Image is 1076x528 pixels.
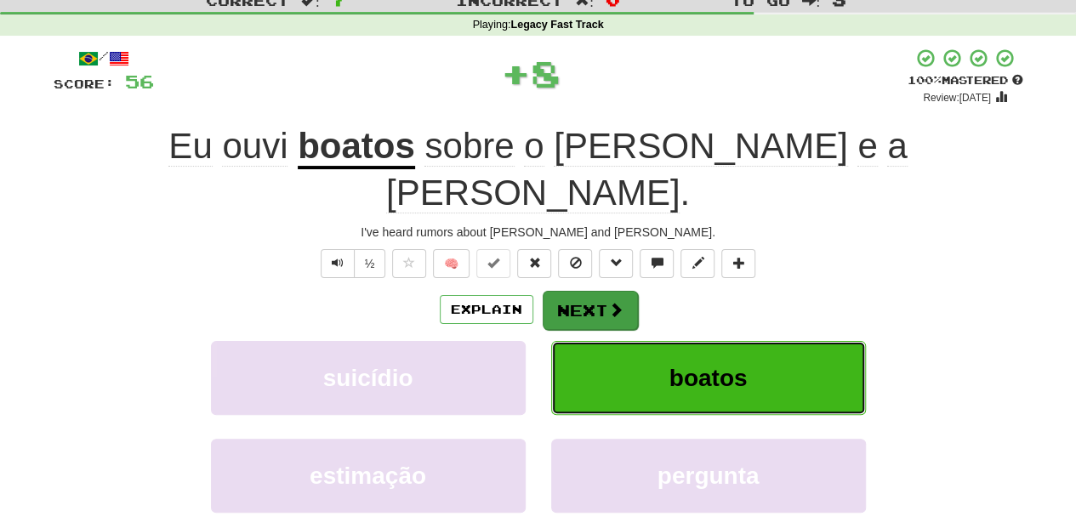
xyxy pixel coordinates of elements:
span: 56 [125,71,154,92]
span: [PERSON_NAME] [386,173,680,213]
span: ouvi [222,126,288,167]
button: boatos [551,341,866,415]
button: Play sentence audio (ctl+space) [321,249,355,278]
span: o [524,126,544,167]
span: Eu [168,126,212,167]
button: Grammar (alt+g) [599,249,633,278]
span: e [857,126,877,167]
button: pergunta [551,439,866,513]
span: boatos [669,365,748,391]
div: I've heard rumors about [PERSON_NAME] and [PERSON_NAME]. [54,224,1023,241]
button: Set this sentence to 100% Mastered (alt+m) [476,249,510,278]
span: suicídio [323,365,413,391]
button: Next [543,291,638,330]
button: Ignore sentence (alt+i) [558,249,592,278]
button: Discuss sentence (alt+u) [640,249,674,278]
span: pergunta [658,463,760,489]
span: 8 [531,52,561,94]
span: sobre [424,126,514,167]
button: Explain [440,295,533,324]
button: Favorite sentence (alt+f) [392,249,426,278]
div: Text-to-speech controls [317,249,386,278]
div: Mastered [908,73,1023,88]
button: Edit sentence (alt+d) [680,249,714,278]
button: ½ [354,249,386,278]
span: . [386,126,908,213]
span: 100 % [908,73,942,87]
button: 🧠 [433,249,470,278]
span: estimação [310,463,426,489]
span: [PERSON_NAME] [554,126,847,167]
small: Review: [DATE] [923,92,991,104]
span: + [501,48,531,99]
u: boatos [298,126,415,169]
span: Score: [54,77,115,91]
button: Add to collection (alt+a) [721,249,755,278]
button: suicídio [211,341,526,415]
span: a [887,126,907,167]
div: / [54,48,154,69]
button: Reset to 0% Mastered (alt+r) [517,249,551,278]
strong: Legacy Fast Track [510,19,603,31]
button: estimação [211,439,526,513]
